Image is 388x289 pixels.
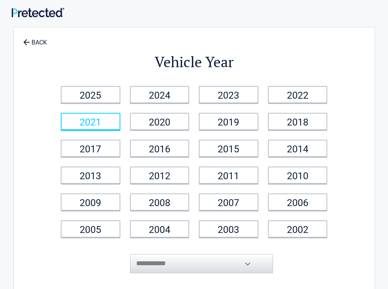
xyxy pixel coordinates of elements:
a: 2021 [61,113,120,130]
a: 2017 [61,140,120,157]
a: 2016 [130,140,190,157]
a: 2011 [199,167,258,184]
a: 2008 [130,193,190,211]
a: 2002 [268,220,328,238]
a: 2010 [268,167,328,184]
a: 2003 [199,220,258,238]
a: 2022 [268,86,328,103]
a: 2012 [130,167,190,184]
a: 2006 [268,193,328,211]
a: 2013 [61,167,120,184]
a: 2004 [130,220,190,238]
a: 2015 [199,140,258,157]
a: 2009 [61,193,120,211]
a: 2019 [199,113,258,130]
a: 2018 [268,113,328,130]
a: 2025 [61,86,120,103]
a: 2020 [130,113,190,130]
a: 2023 [199,86,258,103]
a: 2024 [130,86,190,103]
a: 2007 [199,193,258,211]
a: 2005 [61,220,120,238]
a: 2014 [268,140,328,157]
h2: Vehicle Year [56,52,332,72]
img: Main Logo [12,8,64,17]
a: BACK [22,32,48,46]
